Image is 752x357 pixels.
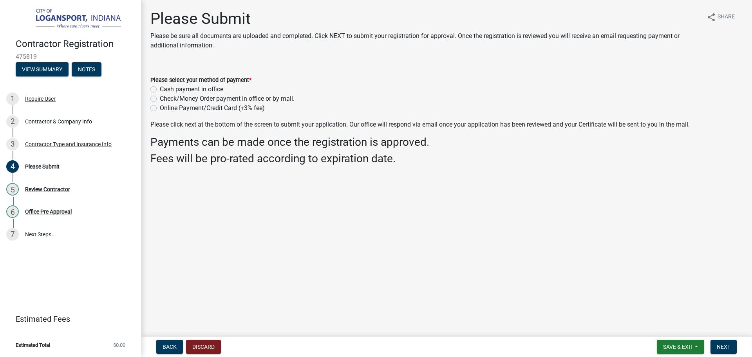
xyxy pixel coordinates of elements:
div: 3 [6,138,19,150]
i: share [707,13,716,22]
div: 7 [6,228,19,241]
div: Review Contractor [25,187,70,192]
div: Office Pre Approval [25,209,72,214]
span: Estimated Total [16,343,50,348]
span: $0.00 [113,343,125,348]
p: Please click next at the bottom of the screen to submit your application. Our office will respond... [150,120,743,129]
span: Save & Exit [663,344,693,350]
h4: Contractor Registration [16,38,135,50]
wm-modal-confirm: Summary [16,67,69,73]
div: Please Submit [25,164,60,169]
p: Please be sure all documents are uploaded and completed. Click NEXT to submit your registration f... [150,31,700,50]
div: 1 [6,92,19,105]
div: 6 [6,205,19,218]
div: 4 [6,160,19,173]
h1: Please Submit [150,9,700,28]
div: Contractor Type and Insurance Info [25,141,112,147]
span: Share [718,13,735,22]
div: Require User [25,96,56,101]
span: Next [717,344,730,350]
label: Online Payment/Credit Card (+3% fee) [160,103,265,113]
button: View Summary [16,62,69,76]
div: Contractor & Company Info [25,119,92,124]
button: Next [710,340,737,354]
label: Cash payment in office [160,85,223,94]
button: Discard [186,340,221,354]
wm-modal-confirm: Notes [72,67,101,73]
button: Notes [72,62,101,76]
label: Please select your method of payment [150,78,251,83]
span: 475819 [16,53,125,60]
a: Estimated Fees [6,311,128,327]
div: 5 [6,183,19,196]
label: Check/Money Order payment in office or by mail. [160,94,295,103]
button: shareShare [700,9,741,25]
span: Back [163,344,177,350]
button: Save & Exit [657,340,704,354]
div: 2 [6,115,19,128]
h3: Payments can be made once the registration is approved. [150,136,743,149]
img: City of Logansport, Indiana [16,8,128,30]
h3: Fees will be pro-rated according to expiration date. [150,152,743,165]
button: Back [156,340,183,354]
